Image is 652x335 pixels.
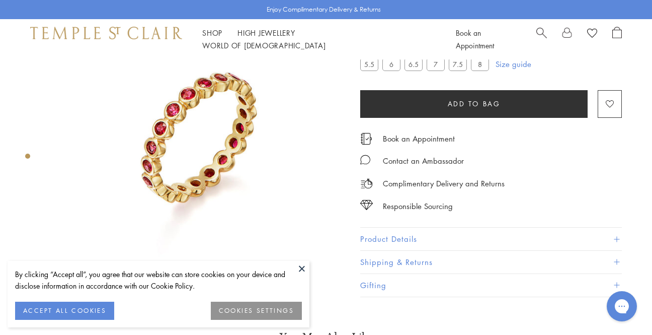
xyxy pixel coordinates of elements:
[360,133,372,145] img: icon_appointment.svg
[602,288,642,325] iframe: Gorgias live chat messenger
[360,58,378,71] label: 5.5
[360,200,373,210] img: icon_sourcing.svg
[383,200,453,213] div: Responsible Sourcing
[202,40,325,50] a: World of [DEMOGRAPHIC_DATA]World of [DEMOGRAPHIC_DATA]
[360,177,373,190] img: icon_delivery.svg
[237,28,295,38] a: High JewelleryHigh Jewellery
[360,155,370,165] img: MessageIcon-01_2.svg
[382,58,400,71] label: 6
[449,58,467,71] label: 7.5
[612,27,622,52] a: Open Shopping Bag
[267,5,381,15] p: Enjoy Complimentary Delivery & Returns
[456,28,494,50] a: Book an Appointment
[427,58,445,71] label: 7
[360,251,622,274] button: Shipping & Returns
[471,58,489,71] label: 8
[383,133,455,144] a: Book an Appointment
[536,27,547,52] a: Search
[587,27,597,42] a: View Wishlist
[448,98,501,109] span: Add to bag
[211,302,302,320] button: COOKIES SETTINGS
[404,58,423,71] label: 6.5
[383,155,464,167] div: Contact an Ambassador
[25,151,30,167] div: Product gallery navigation
[360,228,622,250] button: Product Details
[30,27,182,39] img: Temple St. Clair
[360,274,622,297] button: Gifting
[202,27,433,52] nav: Main navigation
[202,28,222,38] a: ShopShop
[15,269,302,292] div: By clicking “Accept all”, you agree that our website can store cookies on your device and disclos...
[15,302,114,320] button: ACCEPT ALL COOKIES
[360,90,588,118] button: Add to bag
[496,59,531,69] a: Size guide
[383,177,505,190] p: Complimentary Delivery and Returns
